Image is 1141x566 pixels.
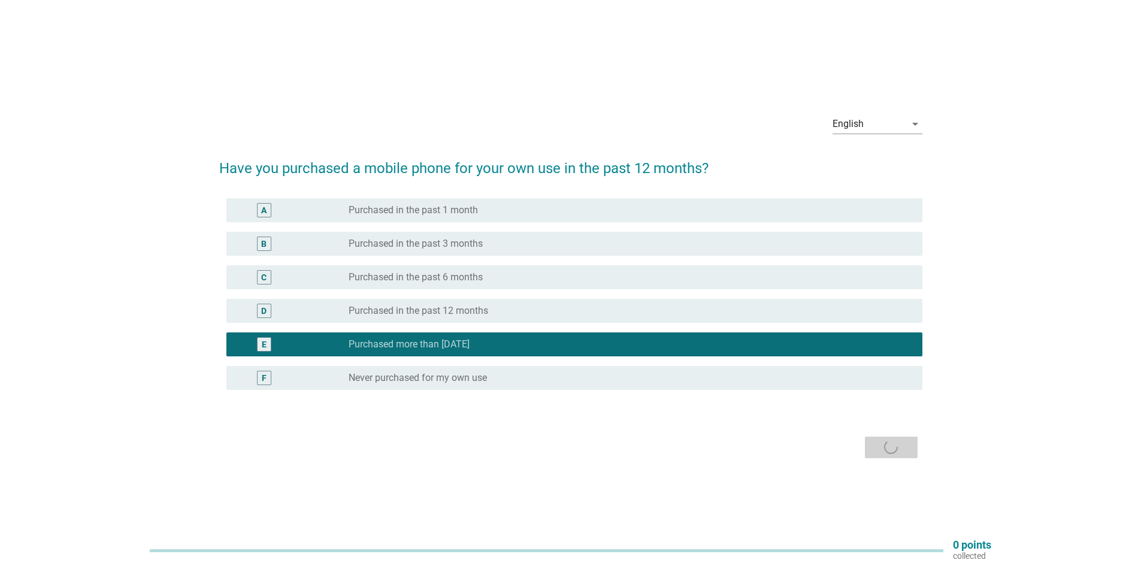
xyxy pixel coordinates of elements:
i: arrow_drop_down [908,117,922,131]
label: Purchased in the past 1 month [349,204,478,216]
label: Never purchased for my own use [349,372,487,384]
div: D [261,304,267,317]
h2: Have you purchased a mobile phone for your own use in the past 12 months? [219,146,922,179]
label: Purchased more than [DATE] [349,338,470,350]
div: A [261,204,267,216]
div: English [833,119,864,129]
div: C [261,271,267,283]
label: Purchased in the past 6 months [349,271,483,283]
p: 0 points [953,540,991,550]
div: E [262,338,267,350]
div: B [261,237,267,250]
label: Purchased in the past 3 months [349,238,483,250]
label: Purchased in the past 12 months [349,305,488,317]
div: F [262,371,267,384]
p: collected [953,550,991,561]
